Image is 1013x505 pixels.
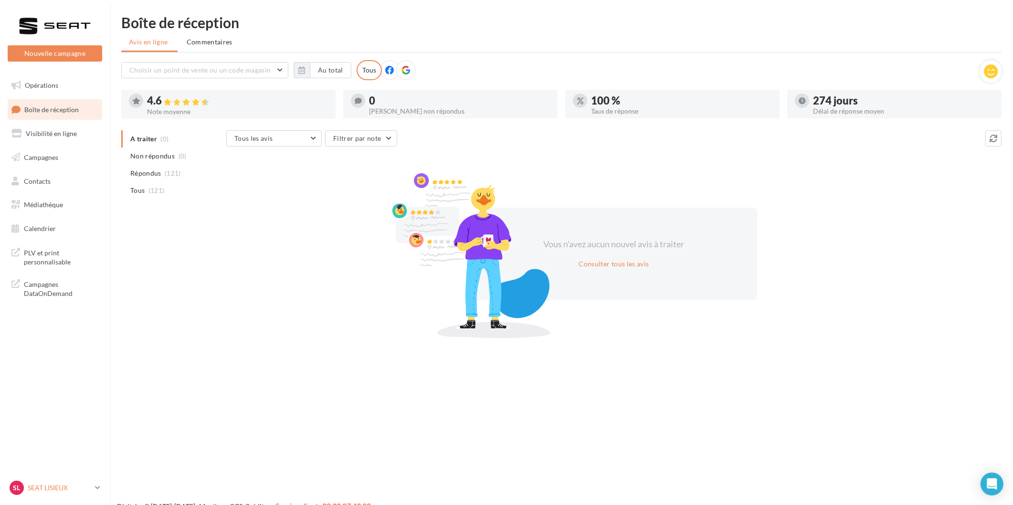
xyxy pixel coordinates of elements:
span: PLV et print personnalisable [24,246,98,267]
a: SL SEAT LISIEUX [8,479,102,497]
div: Note moyenne [147,108,328,115]
div: Tous [357,60,382,80]
a: Visibilité en ligne [6,124,104,144]
div: Délai de réponse moyen [813,108,994,115]
button: Nouvelle campagne [8,45,102,62]
a: Campagnes DataOnDemand [6,274,104,302]
div: [PERSON_NAME] non répondus [369,108,550,115]
span: (0) [179,152,187,160]
a: Calendrier [6,219,104,239]
span: Commentaires [187,38,232,46]
button: Consulter tous les avis [575,258,653,270]
span: SL [13,483,21,493]
span: Contacts [24,177,51,185]
a: Contacts [6,171,104,191]
div: Taux de réponse [591,108,772,115]
span: Campagnes DataOnDemand [24,278,98,298]
span: Campagnes [24,153,58,161]
span: Non répondus [130,151,175,161]
span: Médiathèque [24,200,63,209]
span: Choisir un point de vente ou un code magasin [129,66,271,74]
a: Campagnes [6,147,104,168]
span: Tous les avis [234,134,273,142]
span: (121) [148,187,165,194]
a: Boîte de réception [6,99,104,120]
div: 274 jours [813,95,994,106]
p: SEAT LISIEUX [28,483,91,493]
span: Opérations [25,81,58,89]
a: Opérations [6,75,104,95]
button: Tous les avis [226,130,322,147]
button: Au total [310,62,351,78]
div: 100 % [591,95,772,106]
button: Au total [294,62,351,78]
button: Filtrer par note [325,130,397,147]
div: 4.6 [147,95,328,106]
div: Vous n'avez aucun nouvel avis à traiter [532,238,696,251]
span: Tous [130,186,145,195]
button: Choisir un point de vente ou un code magasin [121,62,288,78]
span: Visibilité en ligne [26,129,77,137]
span: Boîte de réception [24,105,79,113]
div: Open Intercom Messenger [981,473,1003,495]
span: Calendrier [24,224,56,232]
span: Répondus [130,168,161,178]
span: (121) [165,169,181,177]
a: PLV et print personnalisable [6,242,104,271]
div: 0 [369,95,550,106]
div: Boîte de réception [121,15,1002,30]
a: Médiathèque [6,195,104,215]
